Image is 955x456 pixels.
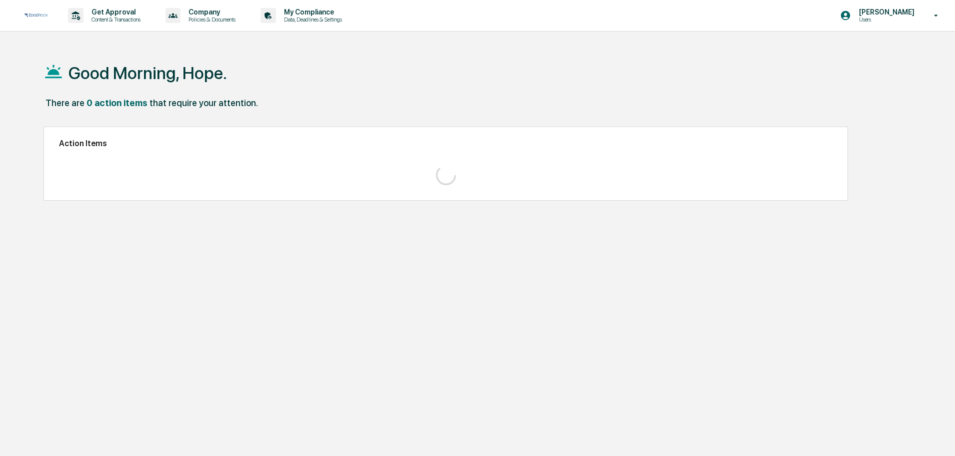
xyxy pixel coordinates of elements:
[24,13,48,19] img: logo
[851,8,919,16] p: [PERSON_NAME]
[276,8,347,16] p: My Compliance
[851,16,919,23] p: Users
[83,16,145,23] p: Content & Transactions
[180,16,240,23] p: Policies & Documents
[149,98,258,108] div: that require your attention.
[180,8,240,16] p: Company
[45,98,84,108] div: There are
[83,8,145,16] p: Get Approval
[86,98,147,108] div: 0 action items
[59,139,832,148] h2: Action Items
[68,63,227,83] h1: Good Morning, Hope.
[276,16,347,23] p: Data, Deadlines & Settings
